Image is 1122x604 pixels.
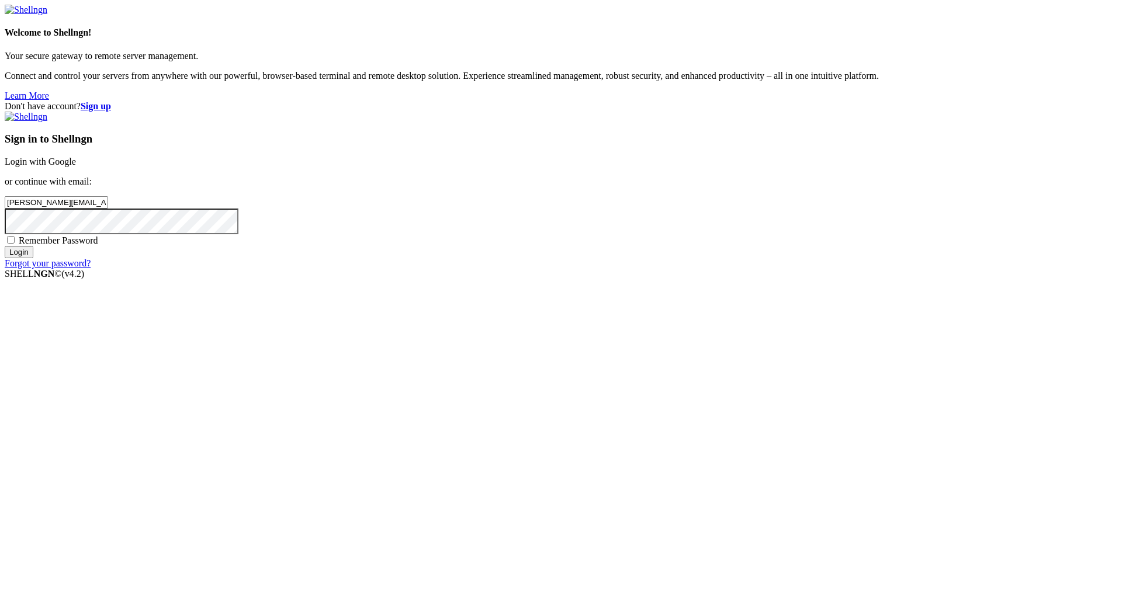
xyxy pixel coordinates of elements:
[62,269,85,279] span: 4.2.0
[5,269,84,279] span: SHELL ©
[5,246,33,258] input: Login
[5,27,1117,38] h4: Welcome to Shellngn!
[5,157,76,166] a: Login with Google
[81,101,111,111] a: Sign up
[5,101,1117,112] div: Don't have account?
[5,133,1117,145] h3: Sign in to Shellngn
[5,91,49,100] a: Learn More
[5,176,1117,187] p: or continue with email:
[5,51,1117,61] p: Your secure gateway to remote server management.
[7,236,15,244] input: Remember Password
[5,71,1117,81] p: Connect and control your servers from anywhere with our powerful, browser-based terminal and remo...
[19,235,98,245] span: Remember Password
[5,258,91,268] a: Forgot your password?
[34,269,55,279] b: NGN
[5,5,47,15] img: Shellngn
[5,112,47,122] img: Shellngn
[5,196,108,209] input: Email address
